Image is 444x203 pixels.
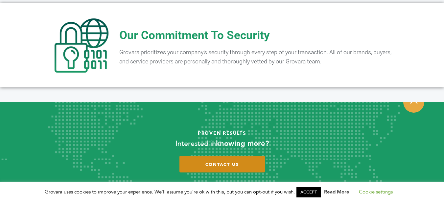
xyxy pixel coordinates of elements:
[119,49,391,65] span: Grovara prioritizes your company’s security through every step of your transaction. All of our br...
[45,189,399,195] span: Grovara uses cookies to improve your experience. We'll assume you're ok with this, but you can op...
[205,162,239,168] span: contact us
[324,189,349,195] a: Read More
[296,187,321,197] a: ACCEPT
[175,139,216,148] span: Interested in
[179,156,265,172] a: contact us
[119,29,270,42] span: Our Commitment To Security
[359,189,393,195] a: Cookie settings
